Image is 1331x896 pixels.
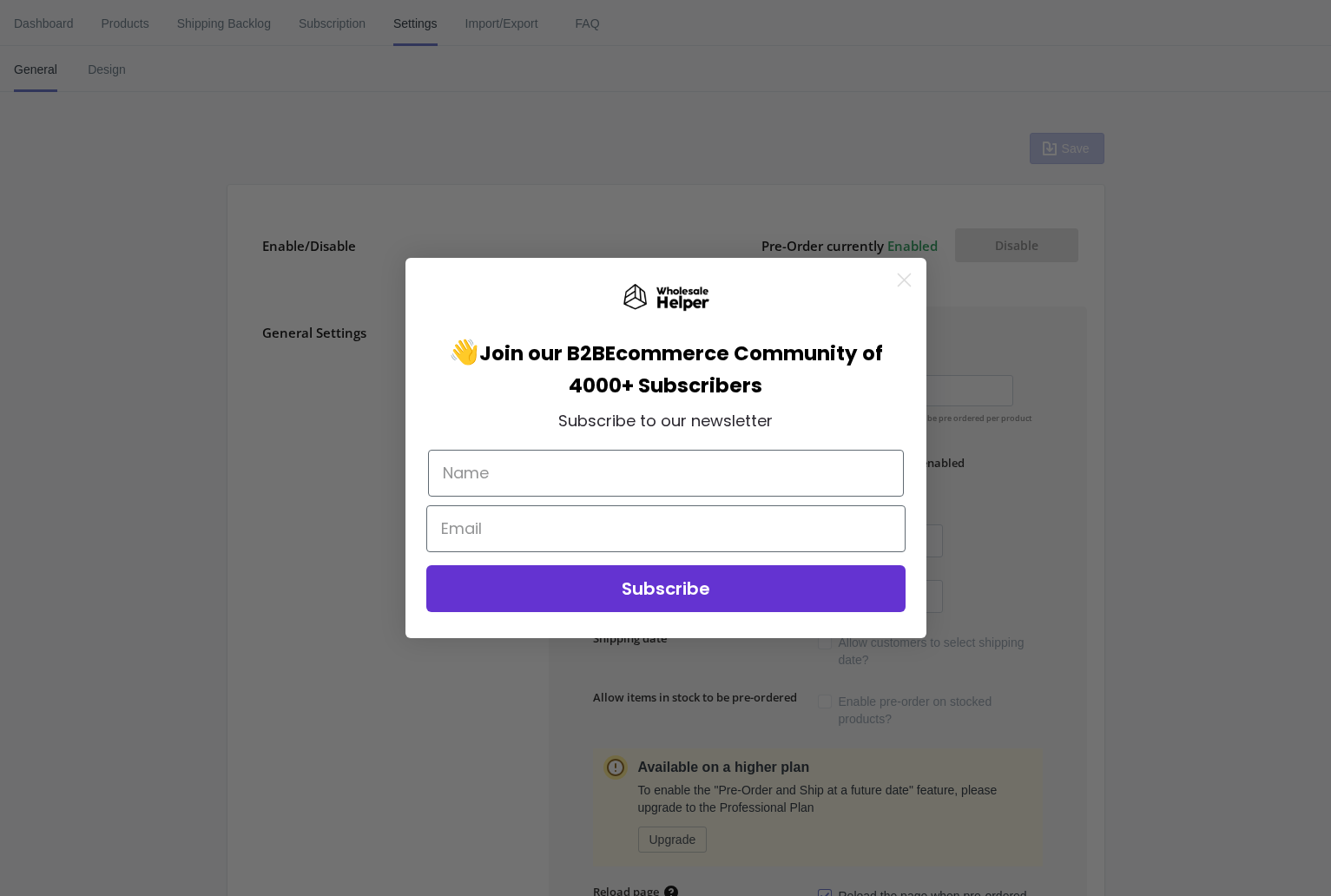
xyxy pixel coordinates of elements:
[428,450,904,497] input: Name
[558,410,773,432] span: Subscribe to our newsletter
[623,284,709,312] img: Wholesale Helper Logo
[426,505,906,552] input: Email
[479,339,605,367] span: Join our B2B
[889,265,919,295] button: Close dialog
[426,565,906,612] button: Subscribe
[449,335,605,369] span: 👋
[569,339,883,399] span: Ecommerce Community of 4000+ Subscribers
